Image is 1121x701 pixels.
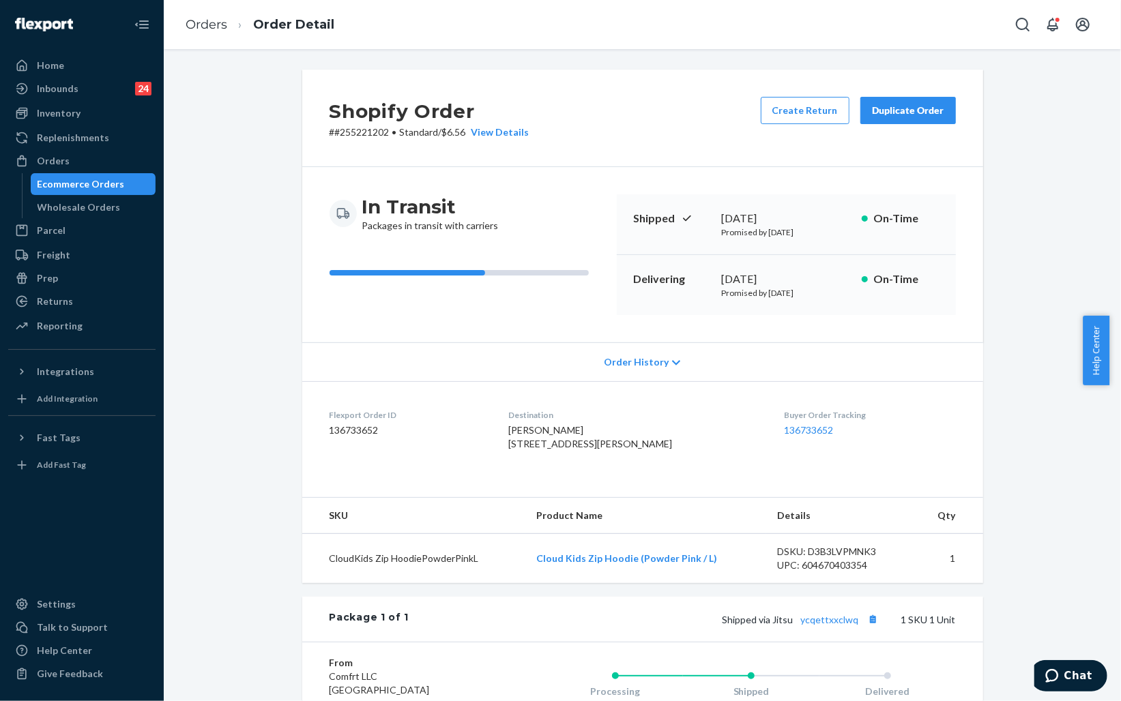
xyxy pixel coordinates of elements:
[722,211,851,226] div: [DATE]
[8,55,156,76] a: Home
[8,640,156,661] a: Help Center
[37,295,73,308] div: Returns
[330,610,409,628] div: Package 1 of 1
[722,226,851,238] p: Promised by [DATE]
[37,459,86,471] div: Add Fast Tag
[37,82,78,95] div: Inbounds
[8,454,156,476] a: Add Fast Tag
[784,424,833,436] a: 136733652
[135,82,151,95] div: 24
[37,365,94,378] div: Integrations
[175,5,345,45] ol: breadcrumbs
[777,545,905,558] div: DSKU: D3B3LVPMNK3
[873,271,940,287] p: On-Time
[37,248,70,262] div: Freight
[8,663,156,685] button: Give Feedback
[508,424,672,449] span: [PERSON_NAME] [STREET_ADDRESS][PERSON_NAME]
[8,102,156,124] a: Inventory
[330,670,430,696] span: Comfrt LLC [GEOGRAPHIC_DATA]
[722,271,851,287] div: [DATE]
[302,534,525,584] td: CloudKids Zip HoodiePowderPinkL
[186,17,227,32] a: Orders
[547,685,684,698] div: Processing
[37,431,81,445] div: Fast Tags
[864,610,882,628] button: Copy tracking number
[766,498,916,534] th: Details
[128,11,156,38] button: Close Navigation
[8,220,156,241] a: Parcel
[633,271,711,287] p: Delivering
[37,131,109,145] div: Replenishments
[8,150,156,172] a: Orders
[916,534,983,584] td: 1
[873,211,940,226] p: On-Time
[37,224,65,237] div: Parcel
[37,393,98,404] div: Add Integration
[330,656,493,670] dt: From
[253,17,334,32] a: Order Detail
[392,126,397,138] span: •
[37,597,76,611] div: Settings
[508,409,762,421] dt: Destination
[31,173,156,195] a: Ecommerce Orders
[8,593,156,615] a: Settings
[8,361,156,383] button: Integrations
[330,423,487,437] dd: 136733652
[37,271,58,285] div: Prep
[723,614,882,625] span: Shipped via Jitsu
[525,498,767,534] th: Product Name
[1009,11,1036,38] button: Open Search Box
[8,388,156,410] a: Add Integration
[466,125,529,139] button: View Details
[1083,316,1109,385] button: Help Center
[8,427,156,449] button: Fast Tags
[400,126,439,138] span: Standard
[330,409,487,421] dt: Flexport Order ID
[31,196,156,218] a: Wholesale Orders
[761,97,849,124] button: Create Return
[8,315,156,337] a: Reporting
[362,194,499,219] h3: In Transit
[362,194,499,233] div: Packages in transit with carriers
[777,558,905,572] div: UPC: 604670403354
[37,319,83,333] div: Reporting
[1069,11,1096,38] button: Open account menu
[38,177,125,191] div: Ecommerce Orders
[8,616,156,638] button: Talk to Support
[8,244,156,266] a: Freight
[801,614,859,625] a: ycqettxxclwq
[1034,660,1107,694] iframe: Opens a widget where you can chat to one of our agents
[330,97,529,125] h2: Shopify Order
[37,621,108,634] div: Talk to Support
[722,287,851,299] p: Promised by [DATE]
[784,409,956,421] dt: Buyer Order Tracking
[37,106,81,120] div: Inventory
[536,552,717,564] a: Cloud Kids Zip Hoodie (Powder Pink / L)
[37,644,92,657] div: Help Center
[633,211,711,226] p: Shipped
[604,355,669,369] span: Order History
[330,125,529,139] p: # #255221202 / $6.56
[8,127,156,149] a: Replenishments
[37,154,70,168] div: Orders
[8,290,156,312] a: Returns
[8,267,156,289] a: Prep
[1039,11,1066,38] button: Open notifications
[683,685,819,698] div: Shipped
[37,667,103,681] div: Give Feedback
[15,18,73,31] img: Flexport logo
[916,498,983,534] th: Qty
[860,97,956,124] button: Duplicate Order
[8,78,156,100] a: Inbounds24
[872,104,944,117] div: Duplicate Order
[38,200,121,214] div: Wholesale Orders
[302,498,525,534] th: SKU
[37,59,64,72] div: Home
[819,685,956,698] div: Delivered
[409,610,955,628] div: 1 SKU 1 Unit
